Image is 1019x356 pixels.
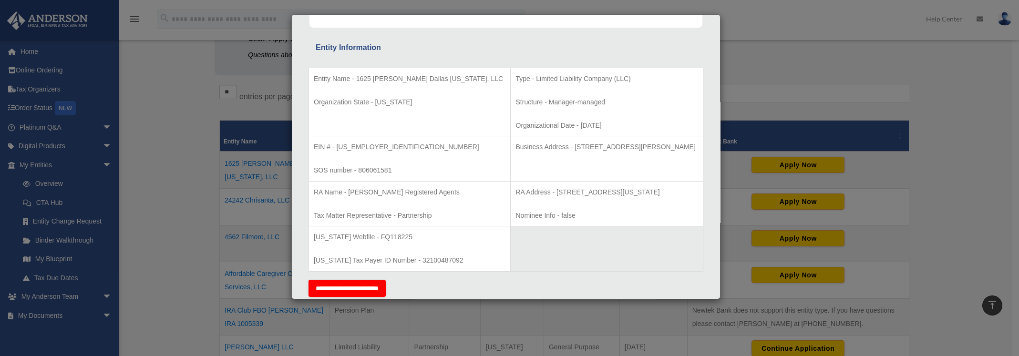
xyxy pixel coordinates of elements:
[515,141,698,153] p: Business Address - [STREET_ADDRESS][PERSON_NAME]
[515,186,698,198] p: RA Address - [STREET_ADDRESS][US_STATE]
[515,210,698,222] p: Nominee Info - false
[314,231,505,243] p: [US_STATE] Webfile - FQ118225
[314,210,505,222] p: Tax Matter Representative - Partnership
[515,96,698,108] p: Structure - Manager-managed
[515,73,698,85] p: Type - Limited Liability Company (LLC)
[314,96,505,108] p: Organization State - [US_STATE]
[515,120,698,132] p: Organizational Date - [DATE]
[314,254,505,266] p: [US_STATE] Tax Payer ID Number - 32100487092
[316,41,696,54] div: Entity Information
[314,186,505,198] p: RA Name - [PERSON_NAME] Registered Agents
[314,141,505,153] p: EIN # - [US_EMPLOYER_IDENTIFICATION_NUMBER]
[314,73,505,85] p: Entity Name - 1625 [PERSON_NAME] Dallas [US_STATE], LLC
[314,164,505,176] p: SOS number - 806061581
